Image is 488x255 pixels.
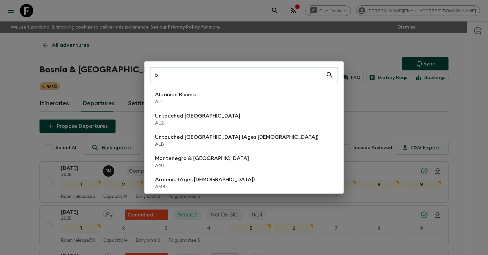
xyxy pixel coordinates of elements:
[155,162,249,169] p: AM1
[155,154,249,162] p: Montenegro & [GEOGRAPHIC_DATA]
[155,133,318,141] p: Untouched [GEOGRAPHIC_DATA] (Ages [DEMOGRAPHIC_DATA])
[155,99,197,105] p: AL1
[155,91,197,99] p: Albanian Riviera
[155,141,318,148] p: ALB
[155,120,240,127] p: AL2
[155,184,255,190] p: AMB
[150,66,326,84] input: Search adventures...
[155,176,255,184] p: Armenia (Ages [DEMOGRAPHIC_DATA])
[155,112,240,120] p: Untouched [GEOGRAPHIC_DATA]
